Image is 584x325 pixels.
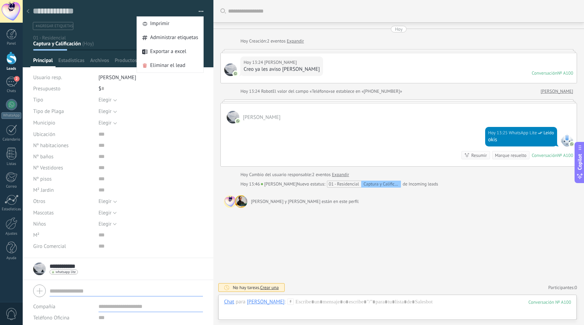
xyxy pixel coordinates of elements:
[261,88,272,94] span: Robot
[495,152,526,159] div: Marque resuelto
[98,109,111,114] div: Elegir
[33,97,43,103] span: Tipo
[264,59,297,66] span: Edgar Ruelas
[488,136,554,143] div: okis
[115,57,137,67] span: Productos
[528,299,571,305] div: 100
[33,312,70,323] button: Teléfono Oficina
[1,162,22,166] div: Listas
[33,229,93,241] div: M²
[150,31,198,45] span: Administrar etiquetas
[33,154,53,159] span: Nº baños
[297,181,438,188] div: de Incoming leads
[331,88,402,95] span: se establece en «[PHONE_NUMBER]»
[33,129,93,140] div: Ubicación
[33,188,54,193] span: M² Jardin
[243,66,320,73] div: Creo ya les aviso [PERSON_NAME]
[297,181,325,188] span: Nuevo estatus:
[33,244,66,249] span: Giro Comercial
[98,83,203,94] div: $
[576,154,583,170] span: Copilot
[98,221,111,227] span: Elegir
[557,152,573,158] div: № A100
[98,74,136,81] span: [PERSON_NAME]
[471,152,487,159] div: Resumir
[150,45,187,59] span: Exportar a excel
[33,221,46,227] span: Niños
[33,196,93,207] div: Otros
[1,232,22,236] div: Ajustes
[33,83,93,94] div: Presupuesto
[287,38,304,45] a: Expandir
[1,89,22,93] div: Chats
[261,181,297,187] span: Mauricio Guevara
[33,151,93,162] div: Nº baños
[36,24,73,29] span: #agregar etiquetas
[235,119,240,123] img: com.amocrm.amocrmwa.svg
[532,152,557,158] div: Conversación
[1,67,22,71] div: Leads
[150,59,185,73] span: Eliminar el lead
[267,38,285,45] span: 2 eventos
[272,88,331,95] span: El valor del campo «Teléfono»
[33,109,64,114] span: Tipo de Plaga
[543,129,554,136] span: Leído
[361,181,401,188] div: Captura y Calificación
[395,26,403,32] div: Hoy
[14,76,20,82] span: 2
[243,59,264,66] div: Hoy 13:24
[227,111,239,123] span: Edgar Ruelas
[33,304,55,309] label: Compañía
[90,57,109,67] span: Archivos
[240,88,261,95] div: Hoy 13:24
[98,218,117,229] button: Elegir
[33,106,93,117] div: Tipo de Plaga
[1,137,22,142] div: Calendario
[33,233,39,238] span: M²
[33,199,45,204] span: Otros
[532,70,557,76] div: Conversación
[33,74,62,81] span: Usuario resp.
[98,207,117,218] button: Elegir
[137,45,204,59] a: Exportar a excel
[247,298,285,305] div: Edgar Ruelas
[285,298,286,305] span: :
[1,112,21,119] div: WhatsApp
[98,199,111,204] div: Elegir
[33,94,93,105] div: Tipo
[33,207,93,218] div: Mascotas
[561,134,573,146] span: WhatsApp Lite
[224,63,237,76] span: Edgar Ruelas
[1,41,22,46] div: Panel
[509,129,537,136] span: WhatsApp Lite
[575,285,577,290] span: 0
[240,171,349,178] div: Cambio del usuario responsable:
[98,97,111,103] div: Elegir
[58,57,85,67] span: Estadísticas
[332,171,349,178] a: Expandir
[33,176,52,182] span: Nº pisos
[33,140,93,151] div: Nº habitaciones
[33,184,93,196] div: M² Jardin
[33,162,93,173] div: Nº Vestidores
[240,171,249,178] div: Hoy
[33,72,93,83] div: Usuario resp.
[98,120,111,126] div: Elegir
[1,256,22,260] div: Ayuda
[56,270,76,274] span: whatsapp lite
[33,143,68,148] span: Nº habitaciones
[33,241,93,252] div: Giro Comercial
[33,173,93,184] div: Nº pisos
[243,114,280,121] span: Edgar Ruelas
[260,285,279,290] span: Crear una
[236,298,246,305] span: para
[251,198,358,205] div: [PERSON_NAME] y [PERSON_NAME] están en este perfil
[33,132,55,137] span: Ubicación
[33,57,53,67] span: Principal
[240,38,249,45] div: Hoy
[240,181,261,188] div: Hoy 13:46
[240,38,304,45] div: Creación:
[233,71,238,76] img: com.amocrm.amocrmwa.svg
[548,285,577,290] a: Participantes:0
[33,165,63,171] span: Nº Vestidores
